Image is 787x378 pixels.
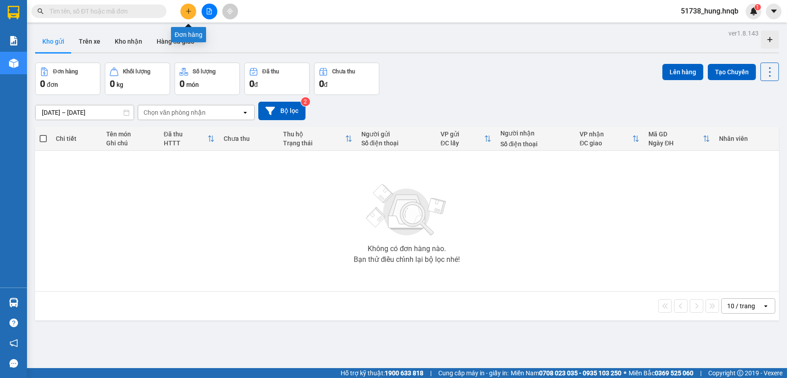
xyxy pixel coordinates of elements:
div: Ghi chú [106,139,155,147]
img: warehouse-icon [9,58,18,68]
span: | [430,368,432,378]
button: Trên xe [72,31,108,52]
button: Đơn hàng0đơn [35,63,100,95]
sup: 1 [755,4,761,10]
span: 0 [110,78,115,89]
div: Đã thu [164,130,207,138]
button: Đã thu0đ [244,63,310,95]
span: Miền Bắc [629,368,693,378]
div: Trạng thái [283,139,345,147]
strong: 0708 023 035 - 0935 103 250 [539,369,621,377]
button: file-add [202,4,217,19]
img: logo-vxr [8,6,19,19]
span: Cung cấp máy in - giấy in: [438,368,508,378]
input: Select a date range. [36,105,134,120]
span: 0 [40,78,45,89]
div: ĐC giao [580,139,632,147]
button: caret-down [766,4,782,19]
button: Tạo Chuyến [708,64,756,80]
span: đơn [47,81,58,88]
span: 0 [249,78,254,89]
div: HTTT [164,139,207,147]
div: Nhân viên [719,135,774,142]
div: Không có đơn hàng nào. [368,245,446,252]
div: Người nhận [500,130,571,137]
span: kg [117,81,123,88]
span: file-add [206,8,212,14]
img: icon-new-feature [750,7,758,15]
img: warehouse-icon [9,298,18,307]
div: ver 1.8.143 [729,28,759,38]
svg: open [762,302,769,310]
strong: 1900 633 818 [385,369,423,377]
span: đ [324,81,328,88]
th: Toggle SortBy [436,127,496,151]
img: solution-icon [9,36,18,45]
span: message [9,359,18,368]
div: Chưa thu [332,68,355,75]
div: Chọn văn phòng nhận [144,108,206,117]
div: Tạo kho hàng mới [761,31,779,49]
span: 51738_hung.hnqb [674,5,746,17]
button: Bộ lọc [258,102,306,120]
div: Số điện thoại [361,139,432,147]
div: Đã thu [262,68,279,75]
button: plus [180,4,196,19]
span: caret-down [770,7,778,15]
div: Số điện thoại [500,140,571,148]
span: ⚪️ [624,371,626,375]
button: aim [222,4,238,19]
button: Kho gửi [35,31,72,52]
div: Thu hộ [283,130,345,138]
div: Số lượng [193,68,216,75]
div: Chưa thu [224,135,274,142]
div: Tên món [106,130,155,138]
span: search [37,8,44,14]
strong: 0369 525 060 [655,369,693,377]
div: Ngày ĐH [648,139,703,147]
button: Chưa thu0đ [314,63,379,95]
span: plus [185,8,192,14]
button: Số lượng0món [175,63,240,95]
th: Toggle SortBy [279,127,356,151]
button: Kho nhận [108,31,149,52]
div: Đơn hàng [171,27,206,42]
span: question-circle [9,319,18,327]
sup: 2 [301,97,310,106]
span: 0 [319,78,324,89]
button: Khối lượng0kg [105,63,170,95]
span: đ [254,81,258,88]
span: 1 [756,4,759,10]
span: notification [9,339,18,347]
span: món [186,81,199,88]
div: Mã GD [648,130,703,138]
div: 10 / trang [727,301,755,310]
th: Toggle SortBy [575,127,644,151]
img: svg+xml;base64,PHN2ZyBjbGFzcz0ibGlzdC1wbHVnX19zdmciIHhtbG5zPSJodHRwOi8vd3d3LnczLm9yZy8yMDAwL3N2Zy... [362,179,452,242]
span: 0 [180,78,184,89]
th: Toggle SortBy [644,127,715,151]
div: Người gửi [361,130,432,138]
span: aim [227,8,233,14]
button: Lên hàng [662,64,703,80]
button: Hàng đã giao [149,31,202,52]
div: Đơn hàng [53,68,78,75]
div: ĐC lấy [441,139,484,147]
div: Khối lượng [123,68,150,75]
span: Hỗ trợ kỹ thuật: [341,368,423,378]
div: Bạn thử điều chỉnh lại bộ lọc nhé! [354,256,460,263]
th: Toggle SortBy [159,127,219,151]
span: Miền Nam [511,368,621,378]
div: VP gửi [441,130,484,138]
span: copyright [737,370,743,376]
span: | [700,368,702,378]
div: VP nhận [580,130,632,138]
div: Chi tiết [56,135,97,142]
svg: open [242,109,249,116]
input: Tìm tên, số ĐT hoặc mã đơn [49,6,156,16]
